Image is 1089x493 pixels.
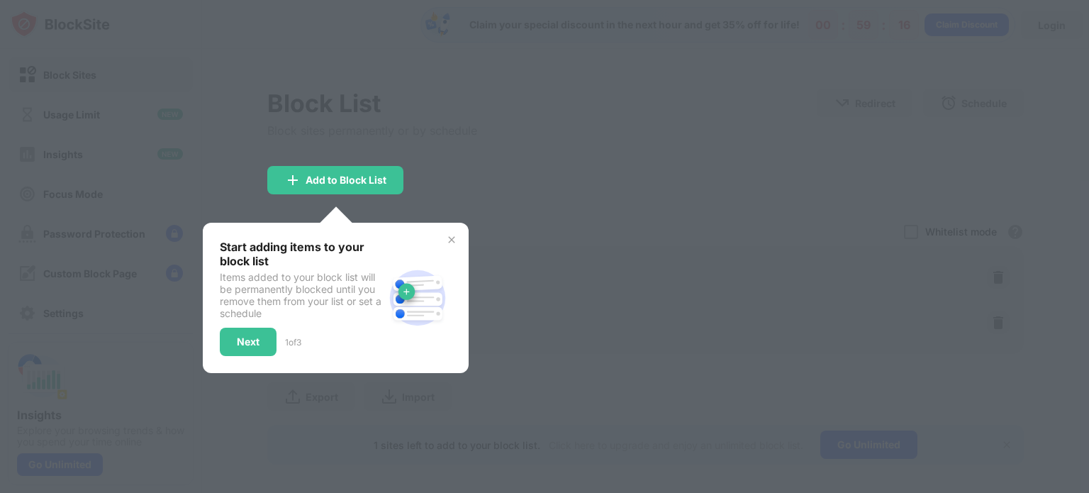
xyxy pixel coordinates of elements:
img: block-site.svg [384,264,452,332]
img: x-button.svg [446,234,457,245]
div: Add to Block List [306,175,386,186]
div: Items added to your block list will be permanently blocked until you remove them from your list o... [220,271,384,319]
div: Next [237,336,259,348]
div: 1 of 3 [285,337,301,348]
div: Start adding items to your block list [220,240,384,268]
